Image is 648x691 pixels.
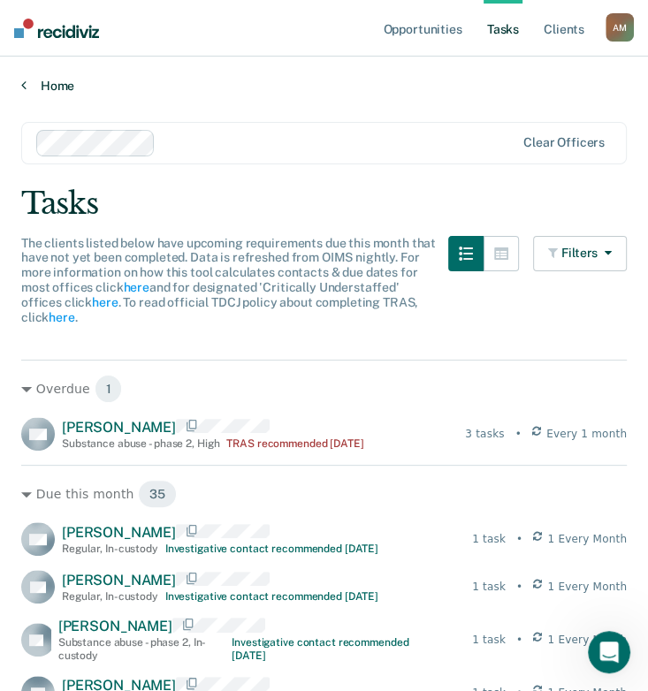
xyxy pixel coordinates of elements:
[138,480,177,508] span: 35
[515,426,522,442] div: •
[606,13,634,42] button: AM
[62,543,158,555] div: Regular , In-custody
[516,531,522,547] div: •
[62,437,219,450] div: Substance abuse - phase 2 , High
[62,419,176,436] span: [PERSON_NAME]
[472,632,506,648] div: 1 task
[472,531,506,547] div: 1 task
[58,636,225,662] div: Substance abuse - phase 2 , In-custody
[465,426,504,442] div: 3 tasks
[516,632,522,648] div: •
[62,590,158,603] div: Regular , In-custody
[92,295,118,309] a: here
[472,579,506,595] div: 1 task
[588,631,630,673] iframe: Intercom live chat
[123,280,149,294] a: here
[21,480,627,508] div: Due this month 35
[58,618,172,634] span: [PERSON_NAME]
[226,437,363,450] div: TRAS recommended [DATE]
[14,19,99,38] img: Recidiviz
[546,426,627,442] span: Every 1 month
[547,579,627,595] span: 1 Every Month
[547,632,627,648] span: 1 Every Month
[95,375,123,403] span: 1
[21,186,627,222] div: Tasks
[62,572,176,588] span: [PERSON_NAME]
[547,531,627,547] span: 1 Every Month
[62,524,176,541] span: [PERSON_NAME]
[21,236,436,324] span: The clients listed below have upcoming requirements due this month that have not yet been complet...
[49,310,74,324] a: here
[533,236,627,271] button: Filters
[21,375,627,403] div: Overdue 1
[165,543,378,555] div: Investigative contact recommended [DATE]
[232,636,421,662] div: Investigative contact recommended [DATE]
[606,13,634,42] div: A M
[165,590,378,603] div: Investigative contact recommended [DATE]
[21,78,627,94] a: Home
[516,579,522,595] div: •
[523,135,605,150] div: Clear officers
